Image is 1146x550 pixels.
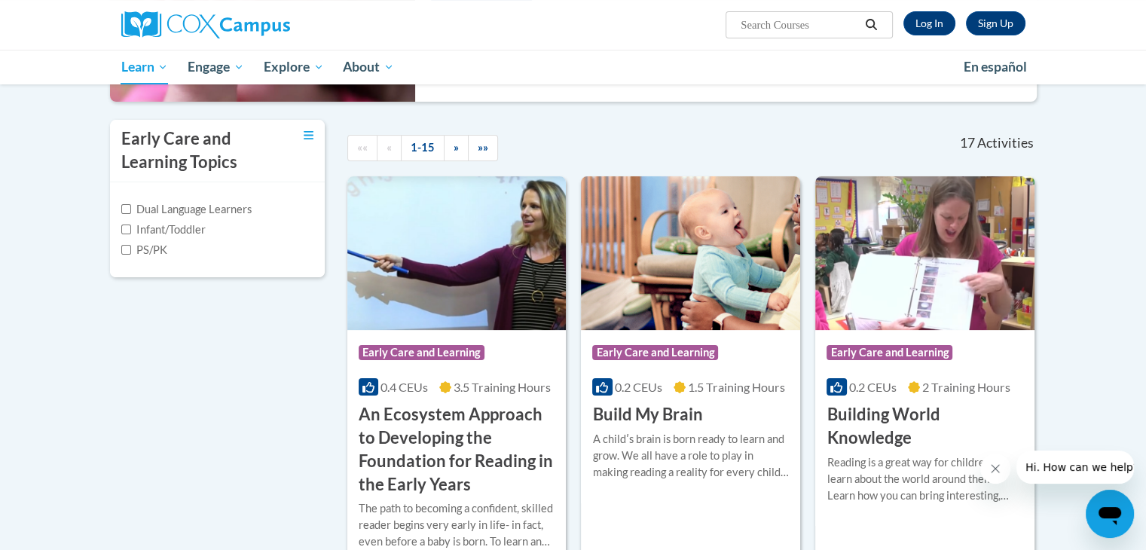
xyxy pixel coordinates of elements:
[304,127,313,144] a: Toggle collapse
[9,11,122,23] span: Hi. How can we help?
[922,380,1010,394] span: 2 Training Hours
[954,51,1037,83] a: En español
[357,141,368,154] span: ««
[977,135,1034,151] span: Activities
[468,135,498,161] a: End
[454,380,551,394] span: 3.5 Training Hours
[739,16,860,34] input: Search Courses
[592,345,718,360] span: Early Care and Learning
[454,141,459,154] span: »
[264,58,324,76] span: Explore
[99,50,1048,84] div: Main menu
[827,345,952,360] span: Early Care and Learning
[1086,490,1134,538] iframe: Button to launch messaging window
[959,135,974,151] span: 17
[964,59,1027,75] span: En español
[815,176,1034,330] img: Course Logo
[966,11,1025,35] a: Register
[254,50,334,84] a: Explore
[444,135,469,161] a: Next
[347,176,567,330] img: Course Logo
[401,135,445,161] a: 1-15
[380,380,428,394] span: 0.4 CEUs
[121,201,252,218] label: Dual Language Learners
[121,242,167,258] label: PS/PK
[359,345,484,360] span: Early Care and Learning
[377,135,402,161] a: Previous
[121,11,408,38] a: Cox Campus
[121,225,131,234] input: Checkbox for Options
[121,222,206,238] label: Infant/Toddler
[112,50,179,84] a: Learn
[121,204,131,214] input: Checkbox for Options
[827,403,1023,450] h3: Building World Knowledge
[387,141,392,154] span: «
[581,176,800,330] img: Course Logo
[592,403,702,426] h3: Build My Brain
[1016,451,1134,484] iframe: Message from company
[121,11,290,38] img: Cox Campus
[827,454,1023,504] div: Reading is a great way for children to learn about the world around them. Learn how you can bring...
[359,500,555,550] div: The path to becoming a confident, skilled reader begins very early in life- in fact, even before ...
[333,50,404,84] a: About
[178,50,254,84] a: Engage
[121,58,168,76] span: Learn
[478,141,488,154] span: »»
[188,58,244,76] span: Engage
[980,454,1010,484] iframe: Close message
[849,380,897,394] span: 0.2 CEUs
[121,245,131,255] input: Checkbox for Options
[343,58,394,76] span: About
[615,380,662,394] span: 0.2 CEUs
[688,380,785,394] span: 1.5 Training Hours
[592,431,789,481] div: A childʹs brain is born ready to learn and grow. We all have a role to play in making reading a r...
[860,16,882,34] button: Search
[347,135,377,161] a: Begining
[359,403,555,496] h3: An Ecosystem Approach to Developing the Foundation for Reading in the Early Years
[121,127,264,174] h3: Early Care and Learning Topics
[903,11,955,35] a: Log In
